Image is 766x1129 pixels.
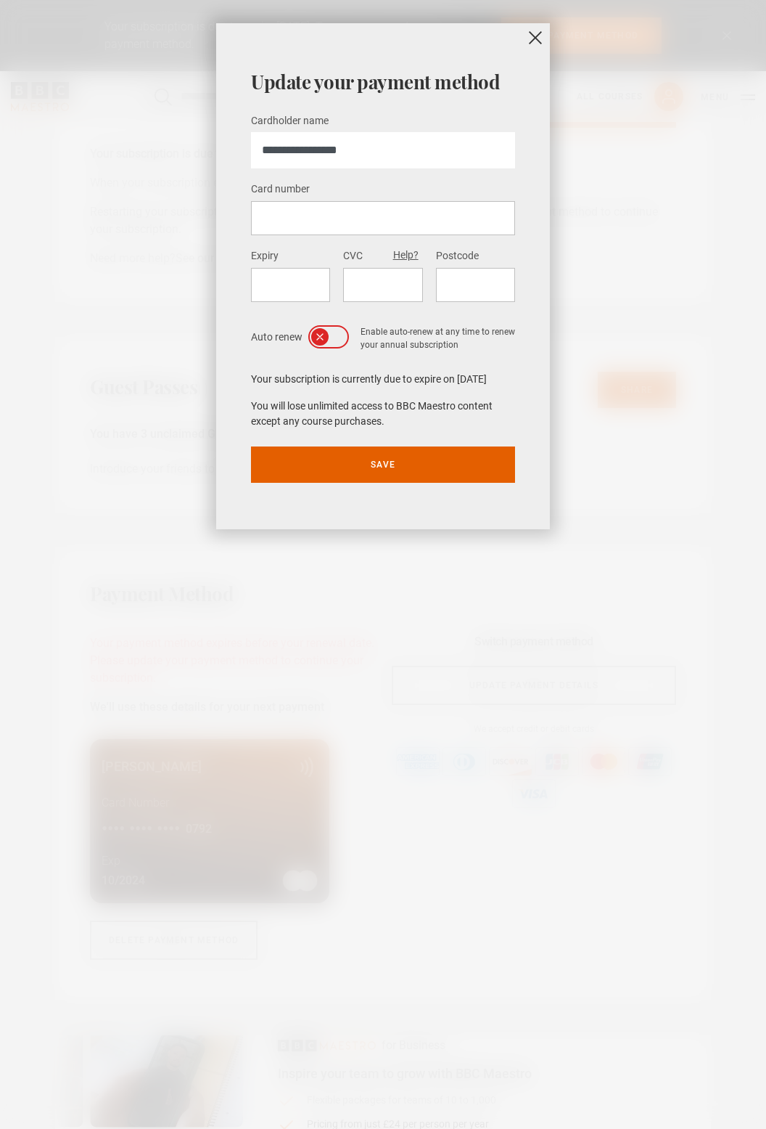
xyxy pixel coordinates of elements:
label: CVC [343,248,363,265]
span: Auto renew [251,330,302,345]
p: Your subscription is currently due to expire on [DATE] [251,372,515,387]
label: Cardholder name [251,113,329,130]
button: Save [251,447,515,483]
h2: Update your payment method [251,70,515,94]
label: Expiry [251,248,279,265]
iframe: Secure postal code input frame [448,278,503,292]
p: You will lose unlimited access to BBC Maestro content except any course purchases. [251,399,515,429]
label: Card number [251,181,310,198]
p: Enable auto-renew at any time to renew your annual subscription [361,325,515,354]
iframe: Secure CVC input frame [355,278,411,292]
button: Help? [389,246,423,265]
iframe: Secure card number input frame [263,211,503,225]
label: Postcode [436,248,479,265]
iframe: Secure expiration date input frame [263,278,318,292]
button: close [521,23,550,52]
